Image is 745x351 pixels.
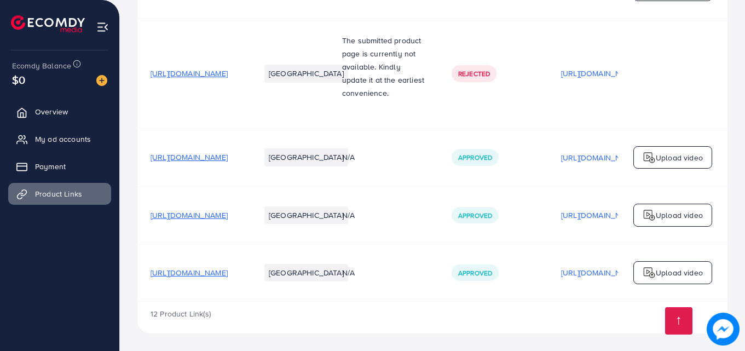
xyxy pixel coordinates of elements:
[458,153,492,162] span: Approved
[8,128,111,150] a: My ad accounts
[342,152,355,163] span: N/A
[151,267,228,278] span: [URL][DOMAIN_NAME]
[151,308,211,319] span: 12 Product Link(s)
[35,106,68,117] span: Overview
[151,210,228,221] span: [URL][DOMAIN_NAME]
[458,69,490,78] span: Rejected
[8,156,111,177] a: Payment
[561,67,638,80] p: [URL][DOMAIN_NAME]
[264,264,348,281] li: [GEOGRAPHIC_DATA]
[561,266,638,279] p: [URL][DOMAIN_NAME]
[643,151,656,164] img: logo
[707,313,740,346] img: image
[151,152,228,163] span: [URL][DOMAIN_NAME]
[35,188,82,199] span: Product Links
[12,60,71,71] span: Ecomdy Balance
[458,268,492,278] span: Approved
[561,151,638,164] p: [URL][DOMAIN_NAME]
[12,72,25,88] span: $0
[151,68,228,79] span: [URL][DOMAIN_NAME]
[264,65,348,82] li: [GEOGRAPHIC_DATA]
[8,101,111,123] a: Overview
[96,21,109,33] img: menu
[643,209,656,222] img: logo
[458,211,492,220] span: Approved
[11,15,85,32] img: logo
[35,134,91,145] span: My ad accounts
[342,34,425,100] p: The submitted product page is currently not available. Kindly update it at the earliest convenience.
[264,206,348,224] li: [GEOGRAPHIC_DATA]
[342,267,355,278] span: N/A
[35,161,66,172] span: Payment
[96,75,107,86] img: image
[342,210,355,221] span: N/A
[643,266,656,279] img: logo
[264,148,348,166] li: [GEOGRAPHIC_DATA]
[656,209,703,222] p: Upload video
[656,266,703,279] p: Upload video
[561,209,638,222] p: [URL][DOMAIN_NAME]
[8,183,111,205] a: Product Links
[656,151,703,164] p: Upload video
